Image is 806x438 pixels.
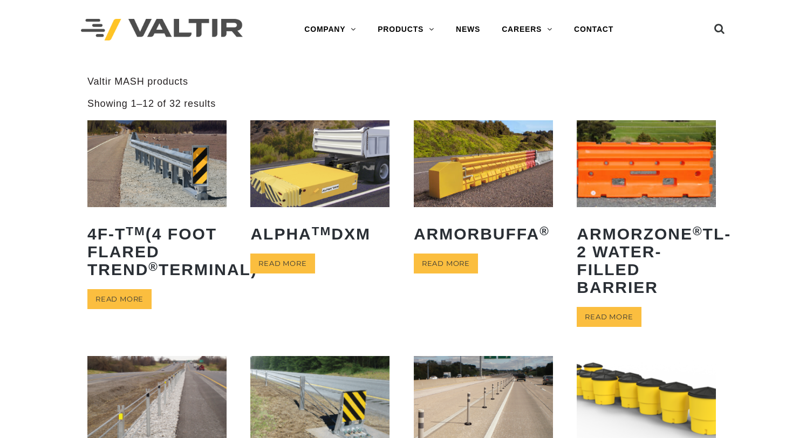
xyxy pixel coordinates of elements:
[87,120,227,286] a: 4F-TTM(4 Foot Flared TREND®Terminal)
[577,120,716,304] a: ArmorZone®TL-2 Water-Filled Barrier
[414,120,553,251] a: ArmorBuffa®
[87,217,227,286] h2: 4F-T (4 Foot Flared TREND Terminal)
[250,217,390,251] h2: ALPHA DXM
[577,217,716,304] h2: ArmorZone TL-2 Water-Filled Barrier
[148,260,159,273] sup: ®
[126,224,146,238] sup: TM
[293,19,367,40] a: COMPANY
[87,289,152,309] a: Read more about “4F-TTM (4 Foot Flared TREND® Terminal)”
[445,19,491,40] a: NEWS
[577,307,641,327] a: Read more about “ArmorZone® TL-2 Water-Filled Barrier”
[312,224,332,238] sup: TM
[250,254,315,273] a: Read more about “ALPHATM DXM”
[414,254,478,273] a: Read more about “ArmorBuffa®”
[563,19,624,40] a: CONTACT
[81,19,243,41] img: Valtir
[414,217,553,251] h2: ArmorBuffa
[539,224,550,238] sup: ®
[367,19,445,40] a: PRODUCTS
[87,98,216,110] p: Showing 1–12 of 32 results
[491,19,563,40] a: CAREERS
[693,224,703,238] sup: ®
[250,120,390,251] a: ALPHATMDXM
[87,76,719,88] p: Valtir MASH products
